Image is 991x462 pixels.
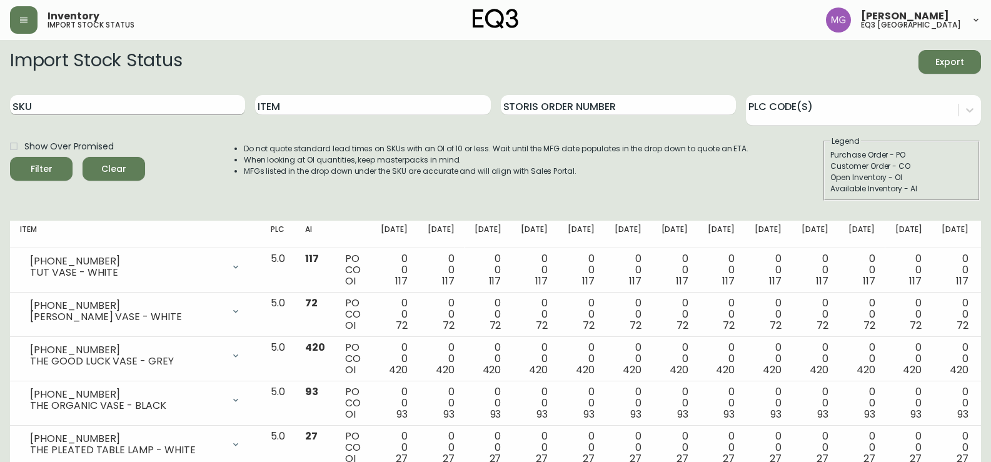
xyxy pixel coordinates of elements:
[802,386,828,420] div: 0 0
[830,149,973,161] div: Purchase Order - PO
[521,386,548,420] div: 0 0
[381,298,408,331] div: 0 0
[576,363,595,377] span: 420
[475,298,501,331] div: 0 0
[428,298,455,331] div: 0 0
[662,253,688,287] div: 0 0
[857,363,875,377] span: 420
[475,342,501,376] div: 0 0
[568,253,595,287] div: 0 0
[10,157,73,181] button: Filter
[443,318,455,333] span: 72
[769,274,782,288] span: 117
[536,318,548,333] span: 72
[848,342,875,376] div: 0 0
[895,342,922,376] div: 0 0
[928,54,971,70] span: Export
[830,183,973,194] div: Available Inventory - AI
[436,363,455,377] span: 420
[345,407,356,421] span: OI
[848,386,875,420] div: 0 0
[583,318,595,333] span: 72
[381,386,408,420] div: 0 0
[716,363,735,377] span: 420
[396,318,408,333] span: 72
[861,21,961,29] h5: eq3 [GEOGRAPHIC_DATA]
[30,400,223,411] div: THE ORGANIC VASE - BLACK
[305,296,318,310] span: 72
[381,342,408,376] div: 0 0
[261,248,295,293] td: 5.0
[244,166,749,177] li: MFGs listed in the drop down under the SKU are accurate and will align with Sales Portal.
[261,381,295,426] td: 5.0
[261,293,295,337] td: 5.0
[956,274,968,288] span: 117
[885,221,932,248] th: [DATE]
[950,363,968,377] span: 420
[630,318,641,333] span: 72
[48,21,134,29] h5: import stock status
[605,221,651,248] th: [DATE]
[535,274,548,288] span: 117
[48,11,99,21] span: Inventory
[261,221,295,248] th: PLC
[511,221,558,248] th: [DATE]
[31,161,53,177] div: Filter
[20,386,251,414] div: [PHONE_NUMBER]THE ORGANIC VASE - BLACK
[708,298,735,331] div: 0 0
[745,221,792,248] th: [DATE]
[443,407,455,421] span: 93
[817,318,828,333] span: 72
[475,253,501,287] div: 0 0
[483,363,501,377] span: 420
[536,407,548,421] span: 93
[677,407,688,421] span: 93
[582,274,595,288] span: 117
[395,274,408,288] span: 117
[30,444,223,456] div: THE PLEATED TABLE LAMP - WHITE
[465,221,511,248] th: [DATE]
[305,384,318,399] span: 93
[490,318,501,333] span: 72
[826,8,851,33] img: de8837be2a95cd31bb7c9ae23fe16153
[30,344,223,356] div: [PHONE_NUMBER]
[305,251,319,266] span: 117
[763,363,782,377] span: 420
[864,407,875,421] span: 93
[568,298,595,331] div: 0 0
[381,253,408,287] div: 0 0
[792,221,838,248] th: [DATE]
[30,300,223,311] div: [PHONE_NUMBER]
[863,318,875,333] span: 72
[83,157,145,181] button: Clear
[755,298,782,331] div: 0 0
[629,274,641,288] span: 117
[942,342,968,376] div: 0 0
[810,363,828,377] span: 420
[583,407,595,421] span: 93
[848,298,875,331] div: 0 0
[848,253,875,287] div: 0 0
[521,253,548,287] div: 0 0
[942,298,968,331] div: 0 0
[20,342,251,369] div: [PHONE_NUMBER]THE GOOD LUCK VASE - GREY
[489,274,501,288] span: 117
[830,172,973,183] div: Open Inventory - OI
[942,386,968,420] div: 0 0
[676,274,688,288] span: 117
[623,363,641,377] span: 420
[10,221,261,248] th: Item
[630,407,641,421] span: 93
[568,342,595,376] div: 0 0
[615,298,641,331] div: 0 0
[895,386,922,420] div: 0 0
[662,298,688,331] div: 0 0
[838,221,885,248] th: [DATE]
[942,253,968,287] div: 0 0
[910,318,922,333] span: 72
[802,342,828,376] div: 0 0
[305,340,325,354] span: 420
[521,298,548,331] div: 0 0
[817,407,828,421] span: 93
[345,342,361,376] div: PO CO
